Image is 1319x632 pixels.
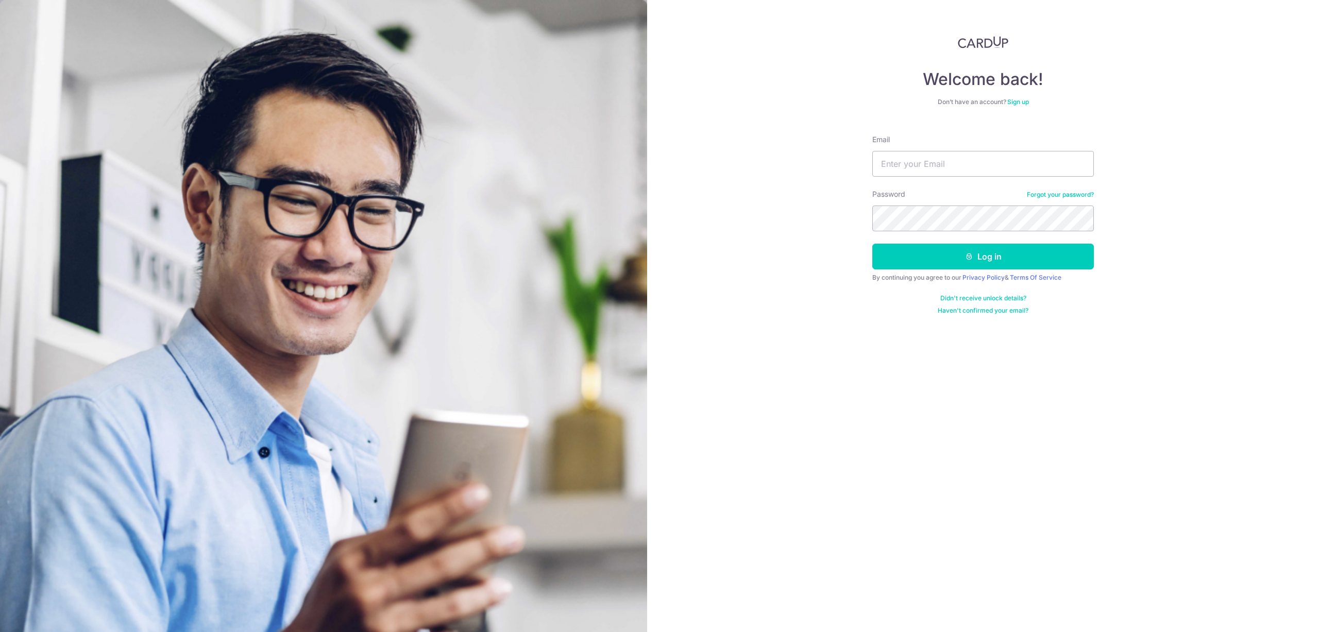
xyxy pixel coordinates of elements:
img: CardUp Logo [958,36,1008,48]
label: Email [872,134,890,145]
a: Haven't confirmed your email? [938,306,1028,315]
div: Don’t have an account? [872,98,1094,106]
a: Forgot your password? [1027,191,1094,199]
div: By continuing you agree to our & [872,274,1094,282]
a: Didn't receive unlock details? [940,294,1026,302]
button: Log in [872,244,1094,269]
a: Sign up [1007,98,1029,106]
label: Password [872,189,905,199]
h4: Welcome back! [872,69,1094,90]
a: Privacy Policy [962,274,1005,281]
a: Terms Of Service [1010,274,1061,281]
input: Enter your Email [872,151,1094,177]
